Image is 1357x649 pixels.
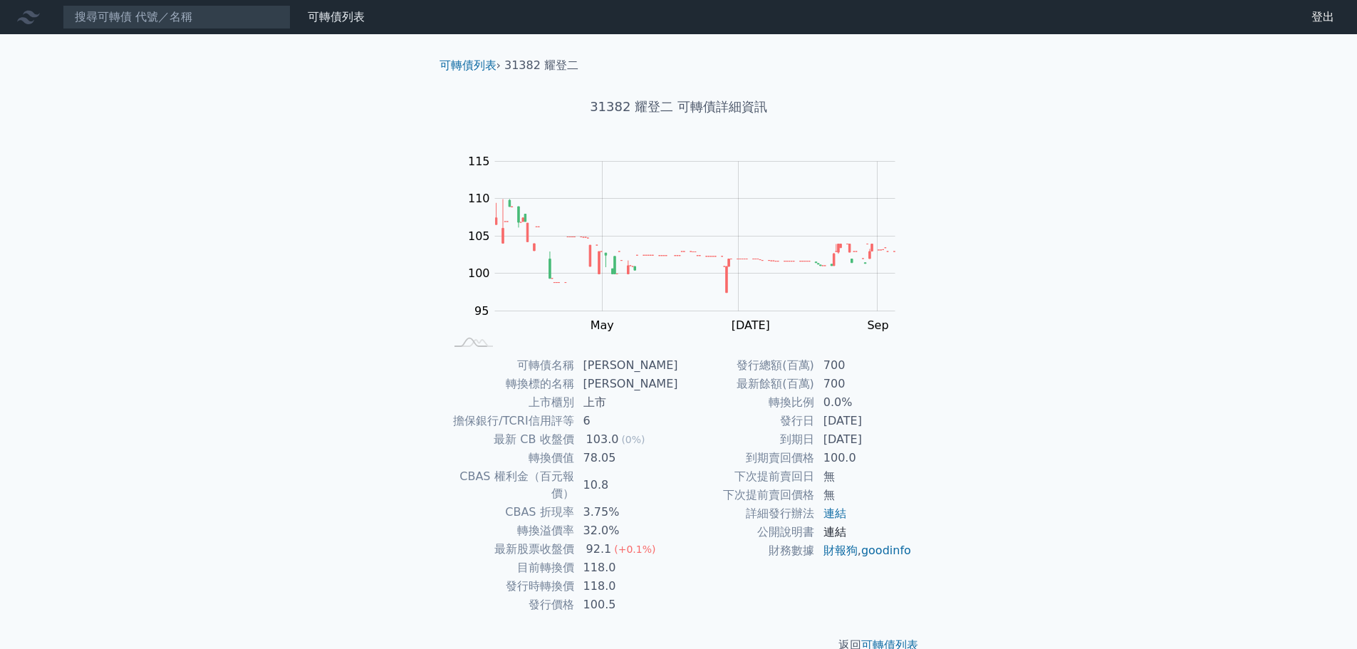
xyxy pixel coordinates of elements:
td: 擔保銀行/TCRI信用評等 [445,412,575,430]
a: 連結 [823,525,846,539]
td: 轉換標的名稱 [445,375,575,393]
tspan: 110 [468,192,490,205]
td: 3.75% [575,503,679,521]
td: [DATE] [815,412,913,430]
td: 下次提前賣回價格 [679,486,815,504]
a: goodinfo [861,544,911,557]
td: 最新餘額(百萬) [679,375,815,393]
td: 無 [815,486,913,504]
td: 發行總額(百萬) [679,356,815,375]
a: 財報狗 [823,544,858,557]
li: 31382 耀登二 [504,57,578,74]
tspan: 105 [468,229,490,243]
td: 10.8 [575,467,679,503]
td: 到期日 [679,430,815,449]
tspan: [DATE] [732,318,770,332]
td: [PERSON_NAME] [575,356,679,375]
tspan: 115 [468,155,490,168]
td: 下次提前賣回日 [679,467,815,486]
td: [DATE] [815,430,913,449]
td: 目前轉換價 [445,559,575,577]
td: 發行價格 [445,596,575,614]
td: 最新 CB 收盤價 [445,430,575,449]
td: 0.0% [815,393,913,412]
a: 連結 [823,507,846,520]
td: 轉換比例 [679,393,815,412]
td: 118.0 [575,577,679,596]
td: 無 [815,467,913,486]
td: 轉換價值 [445,449,575,467]
td: , [815,541,913,560]
td: CBAS 折現率 [445,503,575,521]
div: 92.1 [583,541,615,558]
td: 100.5 [575,596,679,614]
li: › [440,57,501,74]
td: 最新股票收盤價 [445,540,575,559]
td: 700 [815,375,913,393]
td: 700 [815,356,913,375]
tspan: 100 [468,266,490,280]
td: 上市 [575,393,679,412]
td: 財務數據 [679,541,815,560]
td: 6 [575,412,679,430]
td: [PERSON_NAME] [575,375,679,393]
td: 32.0% [575,521,679,540]
h1: 31382 耀登二 可轉債詳細資訊 [428,97,930,117]
td: 轉換溢價率 [445,521,575,540]
td: 公開說明書 [679,523,815,541]
g: Chart [461,155,917,332]
td: 發行日 [679,412,815,430]
tspan: 95 [474,304,489,318]
a: 可轉債列表 [308,10,365,24]
td: CBAS 權利金（百元報價） [445,467,575,503]
td: 可轉債名稱 [445,356,575,375]
input: 搜尋可轉債 代號／名稱 [63,5,291,29]
div: 103.0 [583,431,622,448]
td: 78.05 [575,449,679,467]
tspan: Sep [867,318,888,332]
tspan: May [591,318,614,332]
td: 上市櫃別 [445,393,575,412]
a: 可轉債列表 [440,58,496,72]
span: (0%) [621,434,645,445]
span: (+0.1%) [614,544,655,555]
td: 到期賣回價格 [679,449,815,467]
td: 118.0 [575,559,679,577]
a: 登出 [1300,6,1346,28]
td: 詳細發行辦法 [679,504,815,523]
td: 100.0 [815,449,913,467]
td: 發行時轉換價 [445,577,575,596]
